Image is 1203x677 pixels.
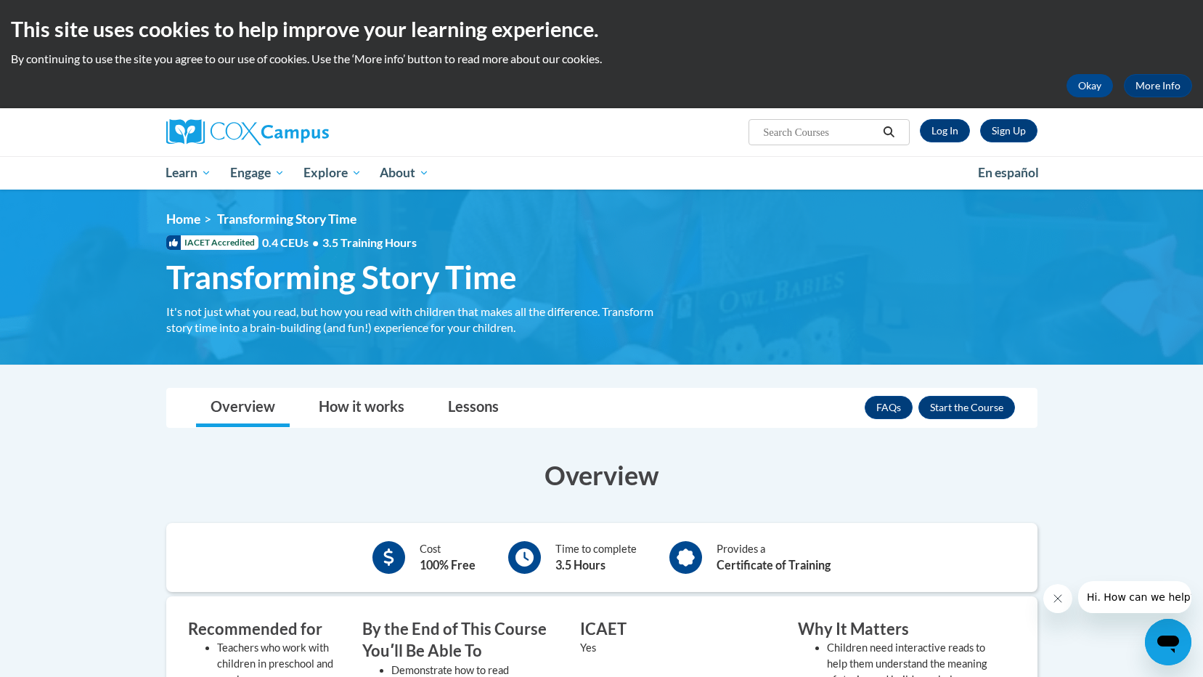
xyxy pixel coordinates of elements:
span: Transforming Story Time [166,258,517,296]
a: About [370,156,439,190]
img: Cox Campus [166,119,329,145]
span: About [380,164,429,182]
h3: ICAET [580,618,776,641]
span: En español [978,165,1039,180]
h3: Recommended for [188,618,340,641]
span: Explore [303,164,362,182]
a: Engage [221,156,294,190]
iframe: Close message [1043,584,1072,613]
b: 100% Free [420,558,476,572]
input: Search Courses [762,123,878,141]
div: Cost [420,541,476,574]
a: Register [980,119,1037,142]
a: Log In [920,119,970,142]
div: Provides a [717,541,831,574]
h2: This site uses cookies to help improve your learning experience. [11,15,1192,44]
span: 0.4 CEUs [262,235,417,251]
a: Overview [196,389,290,427]
span: 3.5 Training Hours [322,235,417,249]
a: How it works [304,389,419,427]
div: Time to complete [555,541,637,574]
iframe: Message from company [1078,581,1191,613]
span: • [312,235,319,249]
span: Engage [230,164,285,182]
a: Learn [157,156,221,190]
value: Yes [580,641,596,654]
a: Explore [294,156,371,190]
h3: By the End of This Course Youʹll Be Able To [362,618,558,663]
button: Okay [1067,74,1113,97]
span: Hi. How can we help? [9,10,118,22]
a: En español [968,158,1048,188]
b: Certificate of Training [717,558,831,572]
a: FAQs [865,396,913,419]
a: Cox Campus [166,119,442,145]
iframe: Button to launch messaging window [1145,619,1191,665]
span: IACET Accredited [166,235,258,250]
a: Home [166,211,200,227]
div: Main menu [144,156,1059,190]
button: Enroll [918,396,1015,419]
p: By continuing to use the site you agree to our use of cookies. Use the ‘More info’ button to read... [11,51,1192,67]
span: Transforming Story Time [217,211,356,227]
div: It's not just what you read, but how you read with children that makes all the difference. Transf... [166,304,667,336]
h3: Why It Matters [798,618,994,641]
h3: Overview [166,457,1037,493]
b: 3.5 Hours [555,558,605,572]
a: Lessons [433,389,513,427]
span: Learn [166,164,211,182]
a: More Info [1124,74,1192,97]
button: Search [878,123,900,141]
